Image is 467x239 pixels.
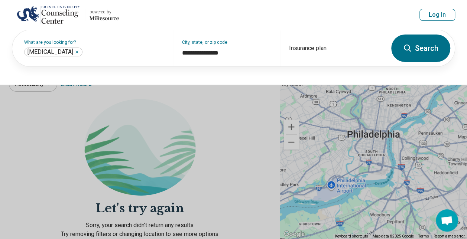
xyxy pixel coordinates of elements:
[90,9,119,15] div: powered by
[27,48,73,56] span: [MEDICAL_DATA]
[24,48,82,56] div: Medication Management
[24,40,164,45] label: What are you looking for?
[12,6,119,24] a: Drexel Universitypowered by
[391,35,450,62] button: Search
[75,50,79,54] button: Medication Management
[436,209,458,232] div: Open chat
[17,6,80,24] img: Drexel University
[419,9,455,21] button: Log In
